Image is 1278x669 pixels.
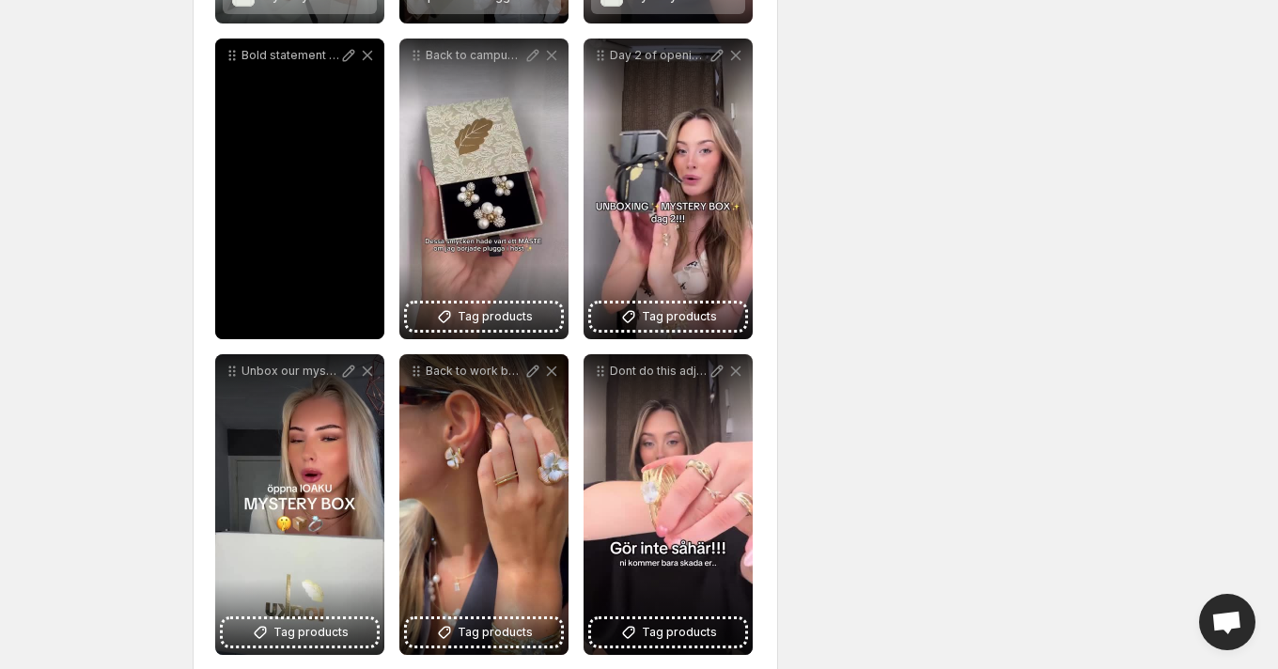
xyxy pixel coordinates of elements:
[407,619,561,646] button: Tag products
[642,623,717,642] span: Tag products
[591,303,745,330] button: Tag products
[215,39,384,339] div: Bold statement jewelry that transforms any outfit into a head-turning look ioaku ioakubyfannyek j...
[399,354,569,655] div: Back to work but make it sparkle elevate your everyday look with statement jewelryTag products
[1199,594,1255,650] div: Open chat
[642,307,717,326] span: Tag products
[591,619,745,646] button: Tag products
[426,364,523,379] p: Back to work but make it sparkle elevate your everyday look with statement jewelry
[610,364,708,379] p: Dont do this adjust your bracelet like a pro Designed to be fully adjustable for your style
[273,623,349,642] span: Tag products
[407,303,561,330] button: Tag products
[426,48,523,63] p: Back to campus but make it chic If I were starting school this fall these pieces would be my non-...
[242,48,339,63] p: Bold statement jewelry that transforms any outfit into a head-turning look ioaku ioakubyfannyek j...
[584,39,753,339] div: Day 2 of opening our mystery box Have you gotten yours yetTag products
[584,354,753,655] div: Dont do this adjust your bracelet like a pro Designed to be fully adjustable for your styleTag pr...
[458,307,533,326] span: Tag products
[242,364,339,379] p: Unbox our mystery box with dixiehenriettaa Available now at ioaku
[215,354,384,655] div: Unbox our mystery box with dixiehenriettaa Available now at ioakuTag products
[223,619,377,646] button: Tag products
[399,39,569,339] div: Back to campus but make it chic If I were starting school this fall these pieces would be my non-...
[458,623,533,642] span: Tag products
[610,48,708,63] p: Day 2 of opening our mystery box Have you gotten yours yet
